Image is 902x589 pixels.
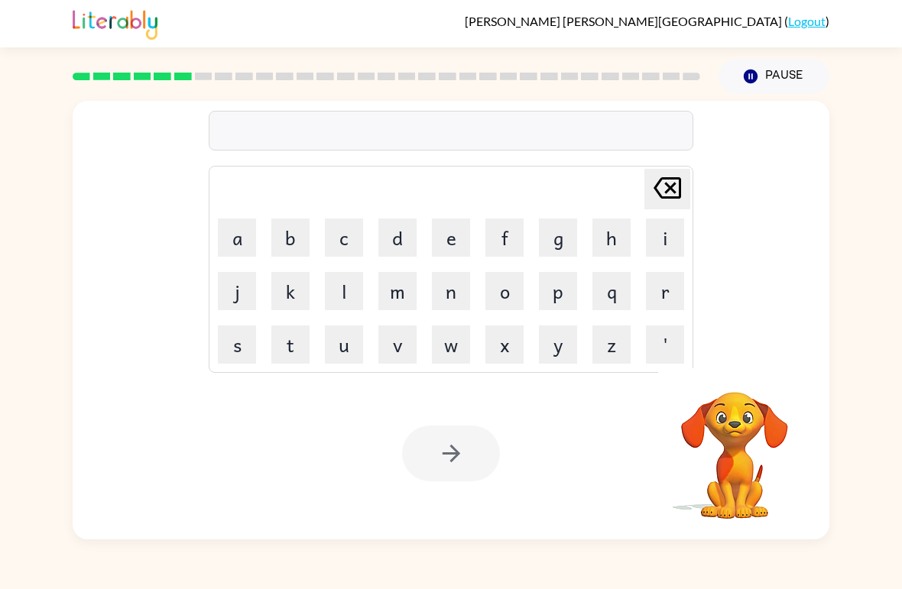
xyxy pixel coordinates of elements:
button: l [325,272,363,310]
button: p [539,272,577,310]
button: r [646,272,684,310]
button: f [485,218,524,257]
span: [PERSON_NAME] [PERSON_NAME][GEOGRAPHIC_DATA] [465,14,784,28]
button: Pause [719,59,829,94]
button: v [378,325,417,364]
video: Your browser must support playing .mp4 files to use Literably. Please try using another browser. [658,368,811,521]
button: e [432,218,470,257]
button: g [539,218,577,257]
button: w [432,325,470,364]
button: ' [646,325,684,364]
button: u [325,325,363,364]
button: y [539,325,577,364]
button: x [485,325,524,364]
button: d [378,218,417,257]
button: q [592,272,631,310]
button: i [646,218,684,257]
div: ( ) [465,14,829,28]
button: n [432,272,470,310]
button: o [485,272,524,310]
button: j [218,272,256,310]
button: s [218,325,256,364]
button: a [218,218,256,257]
button: b [271,218,310,257]
a: Logout [788,14,826,28]
button: z [592,325,631,364]
button: t [271,325,310,364]
img: Literably [73,6,157,40]
button: h [592,218,631,257]
button: k [271,272,310,310]
button: c [325,218,363,257]
button: m [378,272,417,310]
